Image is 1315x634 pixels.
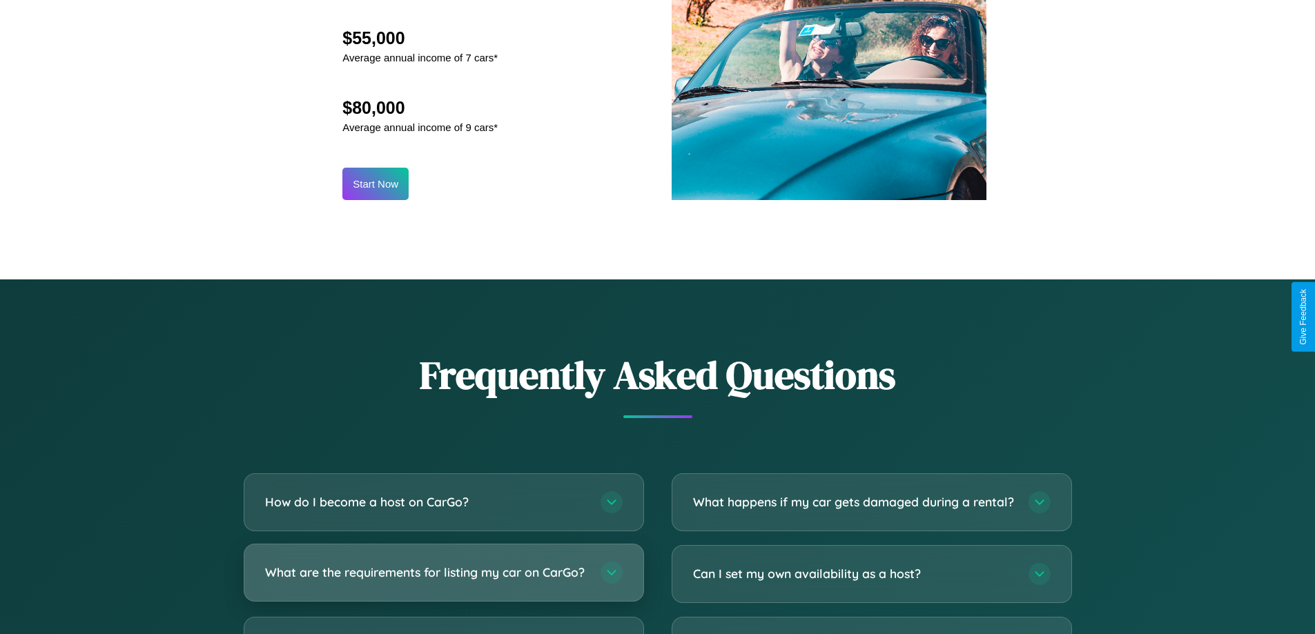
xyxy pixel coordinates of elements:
[244,348,1072,402] h2: Frequently Asked Questions
[1298,289,1308,345] div: Give Feedback
[342,28,498,48] h2: $55,000
[342,168,409,200] button: Start Now
[693,493,1015,511] h3: What happens if my car gets damaged during a rental?
[342,98,498,118] h2: $80,000
[342,48,498,67] p: Average annual income of 7 cars*
[265,493,587,511] h3: How do I become a host on CarGo?
[342,118,498,137] p: Average annual income of 9 cars*
[693,565,1015,582] h3: Can I set my own availability as a host?
[265,564,587,581] h3: What are the requirements for listing my car on CarGo?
